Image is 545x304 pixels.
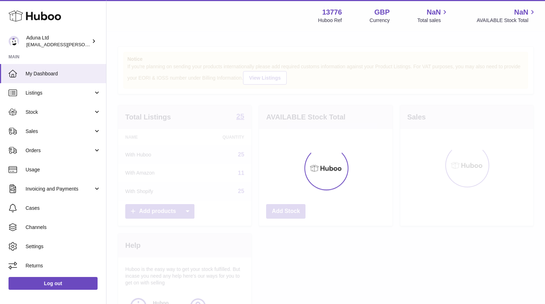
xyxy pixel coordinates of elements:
[26,90,93,96] span: Listings
[426,7,441,17] span: NaN
[417,7,449,24] a: NaN Total sales
[322,7,342,17] strong: 13776
[26,224,101,231] span: Channels
[26,186,93,192] span: Invoicing and Payments
[9,36,19,47] img: deborahe.kamara@aduna.com
[318,17,342,24] div: Huboo Ref
[26,128,93,135] span: Sales
[370,17,390,24] div: Currency
[374,7,390,17] strong: GBP
[26,70,101,77] span: My Dashboard
[9,277,98,290] a: Log out
[26,243,101,250] span: Settings
[417,17,449,24] span: Total sales
[26,42,180,47] span: [EMAIL_ADDRESS][PERSON_NAME][PERSON_NAME][DOMAIN_NAME]
[477,7,536,24] a: NaN AVAILABLE Stock Total
[26,34,90,48] div: Aduna Ltd
[26,109,93,116] span: Stock
[514,7,528,17] span: NaN
[26,205,101,212] span: Cases
[26,166,101,173] span: Usage
[477,17,536,24] span: AVAILABLE Stock Total
[26,147,93,154] span: Orders
[26,262,101,269] span: Returns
